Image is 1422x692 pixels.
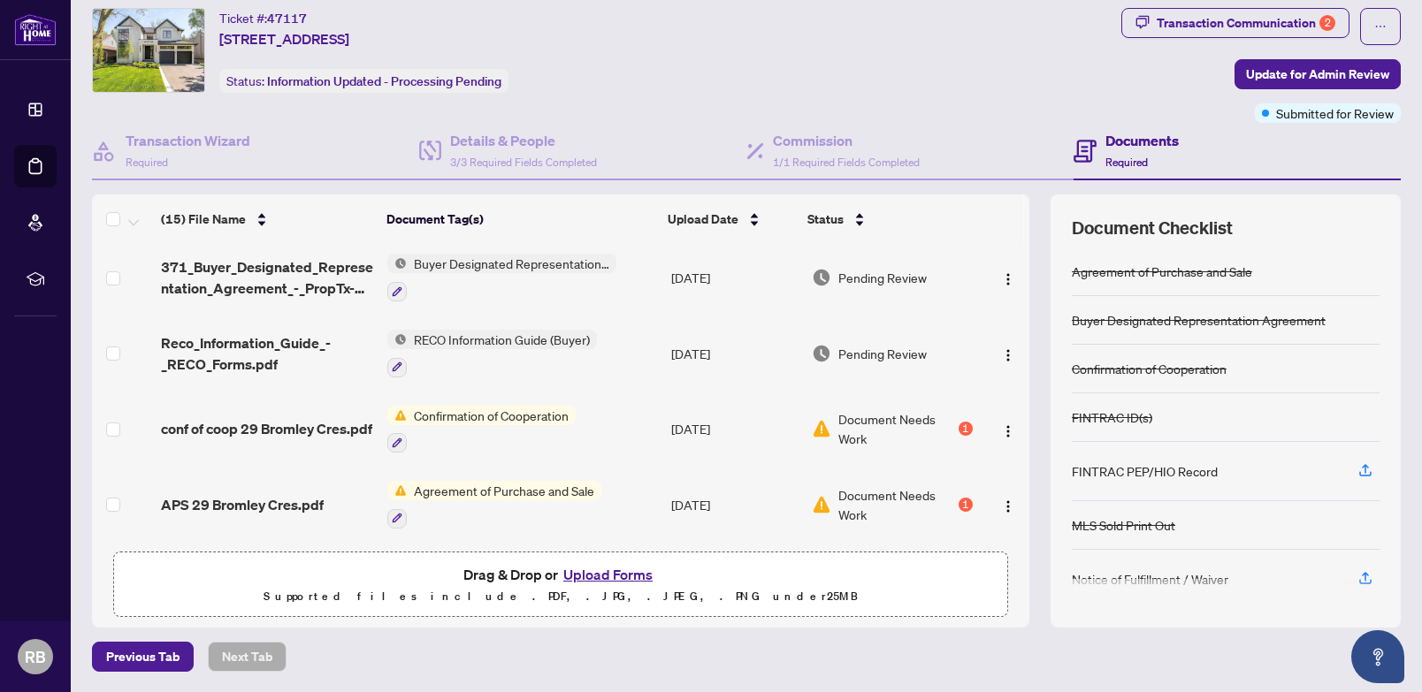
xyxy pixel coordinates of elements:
[1001,499,1015,513] img: Logo
[664,392,805,468] td: [DATE]
[14,13,57,46] img: logo
[1235,59,1401,89] button: Update for Admin Review
[219,69,508,93] div: Status:
[1072,515,1175,535] div: MLS Sold Print Out
[661,194,800,244] th: Upload Date
[387,330,407,349] img: Status Icon
[1001,424,1015,438] img: Logo
[1374,20,1387,33] span: ellipsis
[1001,272,1015,286] img: Logo
[450,130,597,151] h4: Details & People
[106,643,180,671] span: Previous Tab
[838,344,927,363] span: Pending Review
[407,406,576,425] span: Confirmation of Cooperation
[664,316,805,392] td: [DATE]
[994,414,1022,443] button: Logo
[773,130,920,151] h4: Commission
[800,194,975,244] th: Status
[92,642,194,672] button: Previous Tab
[463,563,658,586] span: Drag & Drop or
[838,485,955,524] span: Document Needs Work
[387,481,601,529] button: Status IconAgreement of Purchase and Sale
[664,240,805,316] td: [DATE]
[664,467,805,543] td: [DATE]
[126,156,168,169] span: Required
[1276,103,1394,123] span: Submitted for Review
[387,330,597,377] button: Status IconRECO Information Guide (Buyer)
[93,9,204,92] img: IMG-W12215339_1.jpg
[1072,359,1227,378] div: Confirmation of Cooperation
[114,552,1007,618] span: Drag & Drop orUpload FormsSupported files include .PDF, .JPG, .JPEG, .PNG under25MB
[387,481,407,500] img: Status Icon
[807,209,844,229] span: Status
[838,409,955,448] span: Document Needs Work
[959,498,973,512] div: 1
[387,406,407,425] img: Status Icon
[1072,407,1152,427] div: FINTRAC ID(s)
[161,332,374,375] span: Reco_Information_Guide_-_RECO_Forms.pdf
[450,156,597,169] span: 3/3 Required Fields Completed
[379,194,661,244] th: Document Tag(s)
[558,563,658,586] button: Upload Forms
[154,194,379,244] th: (15) File Name
[1105,156,1148,169] span: Required
[838,268,927,287] span: Pending Review
[668,209,738,229] span: Upload Date
[812,344,831,363] img: Document Status
[773,156,920,169] span: 1/1 Required Fields Completed
[407,481,601,500] span: Agreement of Purchase and Sale
[1072,310,1326,330] div: Buyer Designated Representation Agreement
[1246,60,1389,88] span: Update for Admin Review
[407,254,616,273] span: Buyer Designated Representation Agreement
[812,268,831,287] img: Document Status
[959,422,973,436] div: 1
[25,644,46,669] span: RB
[161,418,372,439] span: conf of coop 29 Bromley Cres.pdf
[812,495,831,514] img: Document Status
[1157,9,1335,37] div: Transaction Communication
[1072,262,1252,281] div: Agreement of Purchase and Sale
[161,494,324,515] span: APS 29 Bromley Cres.pdf
[219,28,349,49] span: [STREET_ADDRESS]
[161,209,246,229] span: (15) File Name
[812,419,831,438] img: Document Status
[1105,130,1179,151] h4: Documents
[161,256,374,299] span: 371_Buyer_Designated_Representation_Agreement_-_PropTx-[PERSON_NAME].pdf
[1351,630,1404,683] button: Open asap
[1001,348,1015,362] img: Logo
[387,406,576,453] button: Status IconConfirmation of Cooperation
[1319,15,1335,31] div: 2
[994,263,1022,292] button: Logo
[387,254,616,301] button: Status IconBuyer Designated Representation Agreement
[994,339,1022,368] button: Logo
[208,642,287,672] button: Next Tab
[219,8,307,28] div: Ticket #:
[994,490,1022,519] button: Logo
[407,330,597,349] span: RECO Information Guide (Buyer)
[387,254,407,273] img: Status Icon
[1121,8,1349,38] button: Transaction Communication2
[267,11,307,27] span: 47117
[1072,216,1233,240] span: Document Checklist
[125,586,997,607] p: Supported files include .PDF, .JPG, .JPEG, .PNG under 25 MB
[126,130,250,151] h4: Transaction Wizard
[1072,461,1218,481] div: FINTRAC PEP/HIO Record
[267,73,501,89] span: Information Updated - Processing Pending
[1072,569,1228,589] div: Notice of Fulfillment / Waiver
